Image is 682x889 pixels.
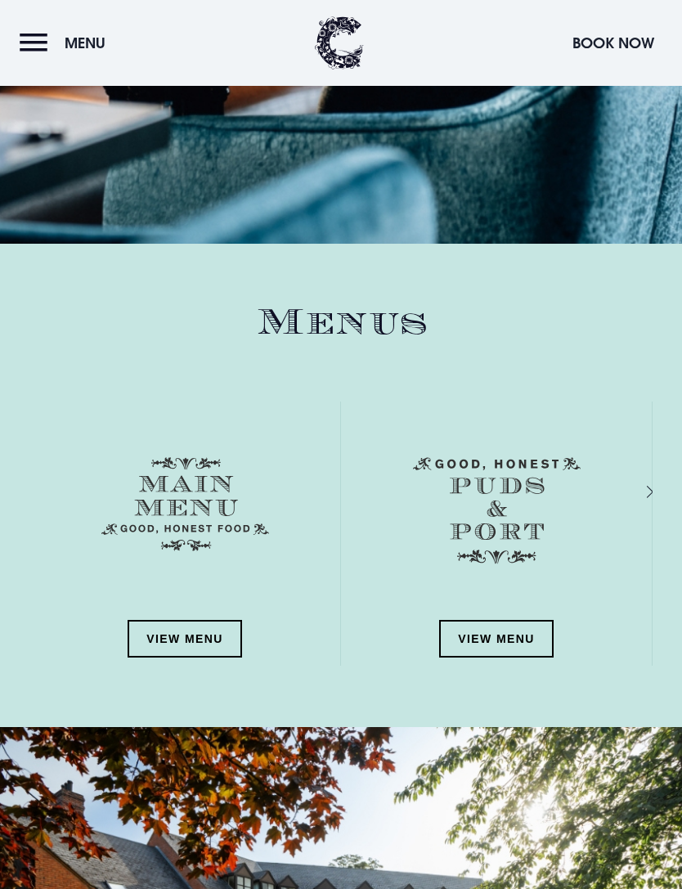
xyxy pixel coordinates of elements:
button: Book Now [564,25,662,61]
div: Next slide [625,480,640,504]
a: View Menu [128,620,242,658]
h2: Menus [29,301,653,344]
button: Menu [20,25,114,61]
img: Menu main menu [101,457,269,551]
img: Menu puds and port [413,457,581,564]
span: Menu [65,34,105,52]
a: View Menu [439,620,554,658]
img: Clandeboye Lodge [315,16,364,70]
